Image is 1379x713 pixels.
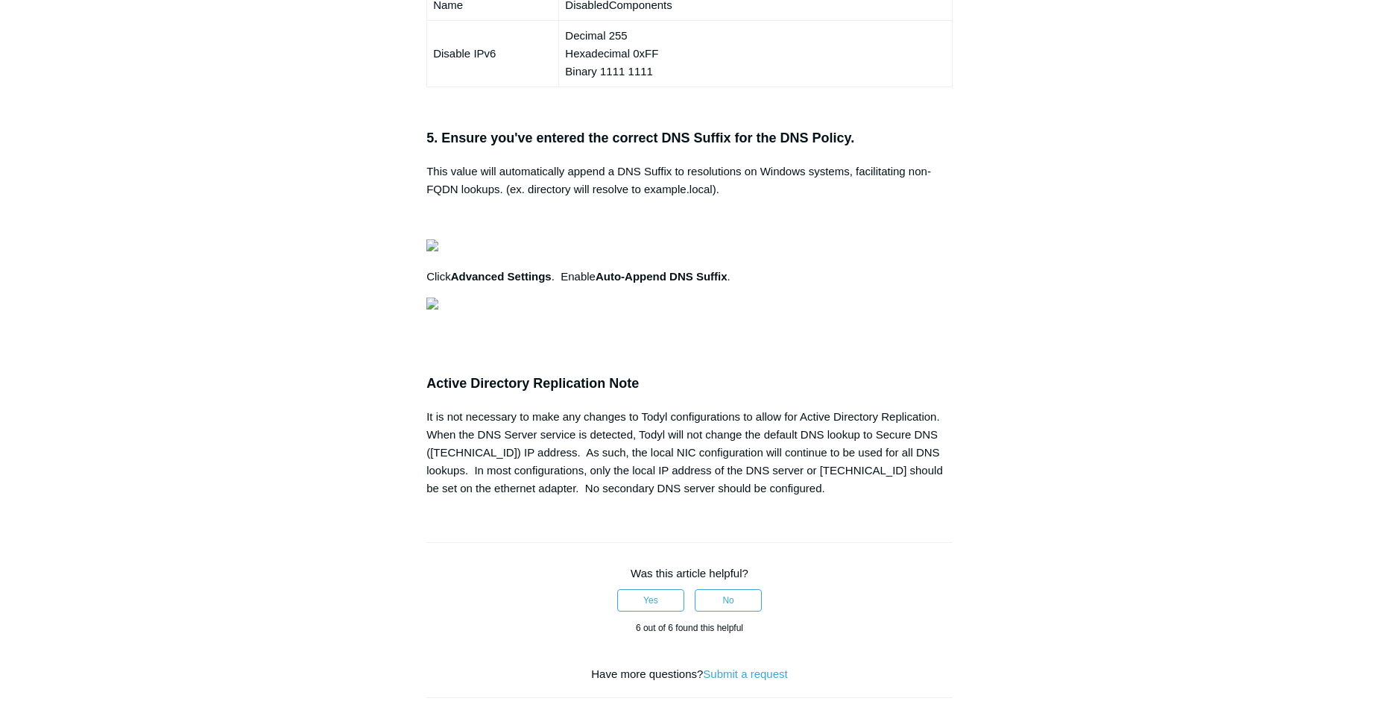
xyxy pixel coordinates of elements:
[636,623,743,633] span: 6 out of 6 found this helpful
[426,666,953,683] div: Have more questions?
[426,239,438,251] img: 27414207119379
[596,270,728,283] strong: Auto-Append DNS Suffix
[427,21,559,87] td: Disable IPv6
[426,128,953,149] h3: 5. Ensure you've entered the correct DNS Suffix for the DNS Policy.
[695,589,762,612] button: This article was not helpful
[426,408,953,497] div: It is not necessary to make any changes to Todyl configurations to allow for Active Directory Rep...
[631,567,748,579] span: Was this article helpful?
[703,668,787,680] a: Submit a request
[559,21,952,87] td: Decimal 255 Hexadecimal 0xFF Binary 1111 1111
[451,270,552,283] strong: Advanced Settings
[426,298,438,310] img: 27414169404179
[426,373,953,395] h3: Active Directory Replication Note
[426,268,953,286] p: Click . Enable .
[617,589,684,612] button: This article was helpful
[426,163,953,198] p: This value will automatically append a DNS Suffix to resolutions on Windows systems, facilitating...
